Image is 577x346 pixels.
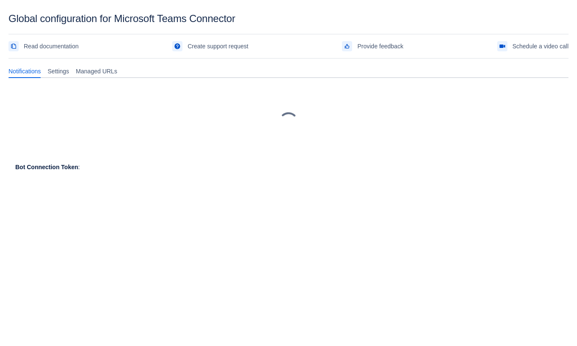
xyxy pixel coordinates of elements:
div: : [15,163,562,171]
a: Read documentation [8,39,78,53]
span: videoCall [499,43,506,50]
span: Settings [48,67,69,75]
span: feedback [344,43,350,50]
a: Create support request [172,39,248,53]
div: Global configuration for Microsoft Teams Connector [8,13,569,25]
span: documentation [10,43,17,50]
span: Schedule a video call [513,39,569,53]
span: Managed URLs [76,67,117,75]
span: Read documentation [24,39,78,53]
a: Schedule a video call [497,39,569,53]
span: support [174,43,181,50]
a: Provide feedback [342,39,403,53]
strong: Bot Connection Token [15,164,78,170]
span: Create support request [188,39,248,53]
span: Notifications [8,67,41,75]
span: Provide feedback [357,39,403,53]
